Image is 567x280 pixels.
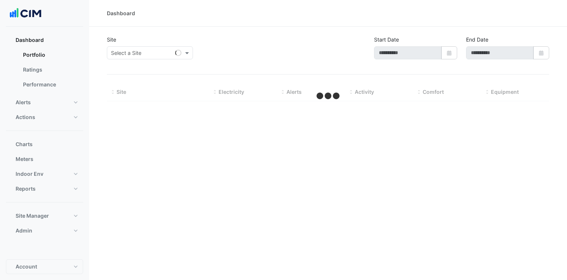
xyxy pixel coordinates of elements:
[491,89,519,95] span: Equipment
[6,95,83,110] button: Alerts
[16,113,35,121] span: Actions
[286,89,302,95] span: Alerts
[17,62,83,77] a: Ratings
[16,185,36,192] span: Reports
[16,141,33,148] span: Charts
[6,208,83,223] button: Site Manager
[6,259,83,274] button: Account
[9,6,42,21] img: Company Logo
[107,9,135,17] div: Dashboard
[17,77,83,92] a: Performance
[355,89,374,95] span: Activity
[17,47,83,62] a: Portfolio
[16,155,33,163] span: Meters
[6,47,83,95] div: Dashboard
[16,99,31,106] span: Alerts
[117,89,126,95] span: Site
[466,36,488,43] label: End Date
[107,36,116,43] label: Site
[6,33,83,47] button: Dashboard
[16,212,49,220] span: Site Manager
[374,36,399,43] label: Start Date
[6,223,83,238] button: Admin
[16,170,43,178] span: Indoor Env
[6,110,83,125] button: Actions
[6,181,83,196] button: Reports
[16,36,44,44] span: Dashboard
[16,227,32,234] span: Admin
[6,137,83,152] button: Charts
[16,263,37,270] span: Account
[219,89,244,95] span: Electricity
[6,167,83,181] button: Indoor Env
[6,152,83,167] button: Meters
[423,89,444,95] span: Comfort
